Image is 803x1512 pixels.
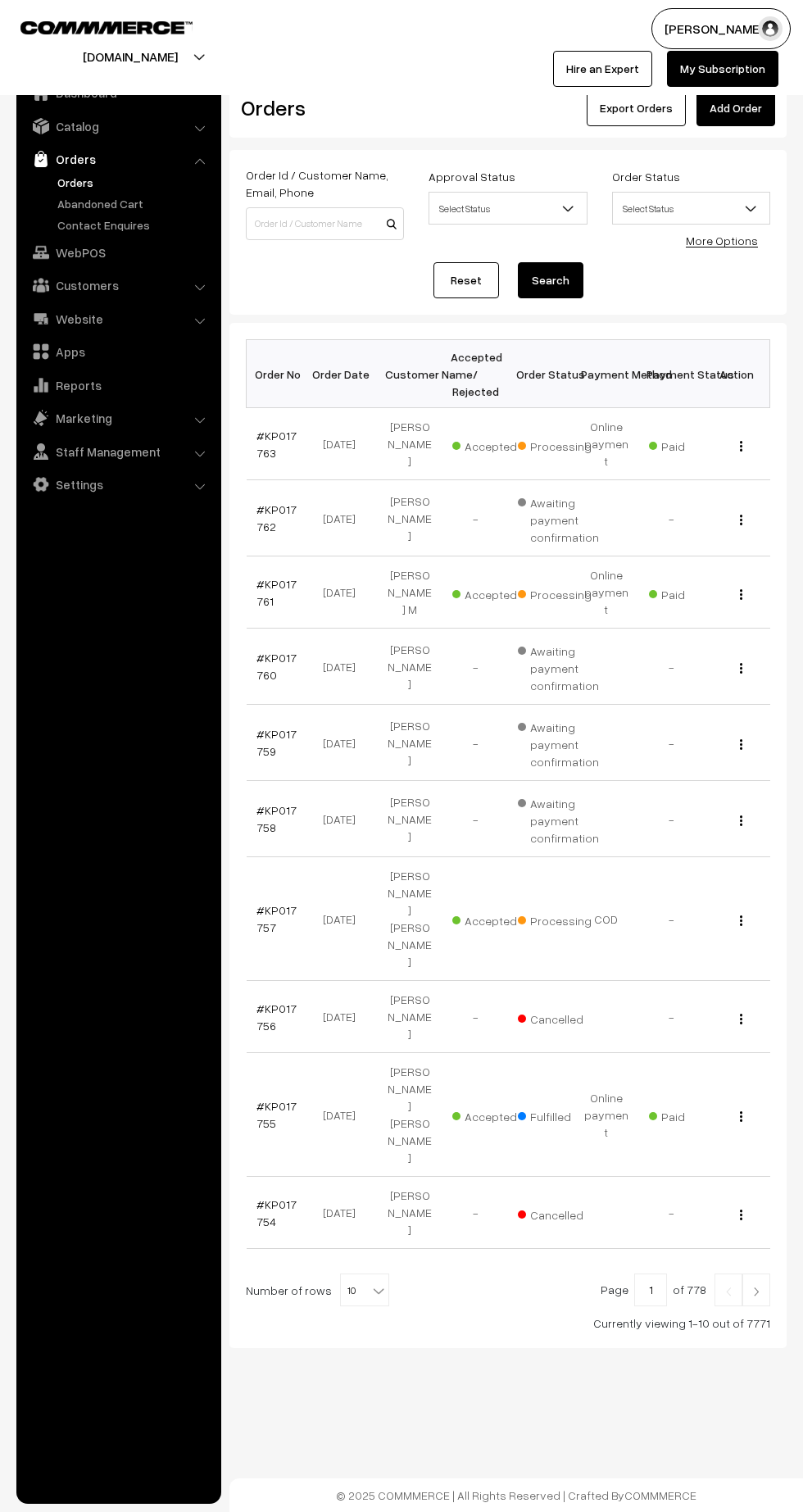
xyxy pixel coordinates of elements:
[247,340,312,408] th: Order No
[256,727,297,758] a: #KP017759
[442,340,508,408] th: Accepted / Rejected
[311,556,377,629] td: [DATE]
[518,1104,600,1125] span: Fulfilled
[229,1478,803,1512] footer: © 2025 COMMMERCE | All Rights Reserved | Crafted By
[442,981,508,1053] td: -
[518,791,600,847] span: Awaiting payment confirmation
[587,90,686,126] button: Export Orders
[20,270,215,300] a: Customers
[758,16,783,41] img: user
[740,739,742,750] img: Menu
[256,577,297,608] a: #KP017761
[20,144,215,174] a: Orders
[649,582,731,603] span: Paid
[574,1053,639,1177] td: Online payment
[518,1006,600,1028] span: Cancelled
[518,908,600,929] span: Processing
[311,705,377,781] td: [DATE]
[574,340,639,408] th: Payment Method
[246,166,404,201] label: Order Id / Customer Name, Email, Phone
[673,1283,706,1296] span: of 778
[377,857,442,981] td: [PERSON_NAME] [PERSON_NAME]
[442,781,508,857] td: -
[574,857,639,981] td: COD
[740,1014,742,1024] img: Menu
[53,174,215,191] a: Orders
[740,915,742,926] img: Menu
[311,340,377,408] th: Order Date
[20,437,215,466] a: Staff Management
[311,1053,377,1177] td: [DATE]
[246,1314,770,1332] div: Currently viewing 1-10 out of 7771
[377,408,442,480] td: [PERSON_NAME]
[256,903,297,934] a: #KP017757
[442,629,508,705] td: -
[429,194,586,223] span: Select Status
[25,36,235,77] button: [DOMAIN_NAME]
[377,1053,442,1177] td: [PERSON_NAME] [PERSON_NAME]
[639,857,705,981] td: -
[311,1177,377,1249] td: [DATE]
[740,1210,742,1220] img: Menu
[311,781,377,857] td: [DATE]
[518,434,600,455] span: Processing
[20,238,215,267] a: WebPOS
[612,168,680,185] label: Order Status
[518,638,600,694] span: Awaiting payment confirmation
[639,781,705,857] td: -
[639,705,705,781] td: -
[518,715,600,770] span: Awaiting payment confirmation
[256,651,297,682] a: #KP017760
[20,16,164,36] a: COMMMERCE
[740,815,742,826] img: Menu
[377,781,442,857] td: [PERSON_NAME]
[20,21,193,34] img: COMMMERCE
[696,90,775,126] a: Add Order
[749,1287,764,1296] img: Right
[553,51,652,87] a: Hire an Expert
[651,8,791,49] button: [PERSON_NAME]
[20,370,215,400] a: Reports
[740,515,742,525] img: Menu
[740,663,742,674] img: Menu
[340,1274,389,1306] span: 10
[256,1197,297,1228] a: #KP017754
[246,207,404,240] input: Order Id / Customer Name / Customer Email / Customer Phone
[518,582,600,603] span: Processing
[311,981,377,1053] td: [DATE]
[20,111,215,141] a: Catalog
[377,340,442,408] th: Customer Name
[649,434,731,455] span: Paid
[442,705,508,781] td: -
[613,194,769,223] span: Select Status
[429,168,515,185] label: Approval Status
[241,95,402,120] h2: Orders
[256,1099,297,1130] a: #KP017755
[649,1104,731,1125] span: Paid
[53,216,215,234] a: Contact Enquires
[341,1274,388,1307] span: 10
[518,262,583,298] button: Search
[377,480,442,556] td: [PERSON_NAME]
[429,192,587,225] span: Select Status
[20,337,215,366] a: Apps
[256,502,297,534] a: #KP017762
[740,589,742,600] img: Menu
[442,1177,508,1249] td: -
[518,1202,600,1224] span: Cancelled
[721,1287,736,1296] img: Left
[639,629,705,705] td: -
[377,629,442,705] td: [PERSON_NAME]
[20,470,215,499] a: Settings
[20,403,215,433] a: Marketing
[311,857,377,981] td: [DATE]
[639,480,705,556] td: -
[256,429,297,460] a: #KP017763
[377,981,442,1053] td: [PERSON_NAME]
[705,340,770,408] th: Action
[518,490,600,546] span: Awaiting payment confirmation
[452,582,534,603] span: Accepted
[452,908,534,929] span: Accepted
[246,1282,332,1299] span: Number of rows
[574,556,639,629] td: Online payment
